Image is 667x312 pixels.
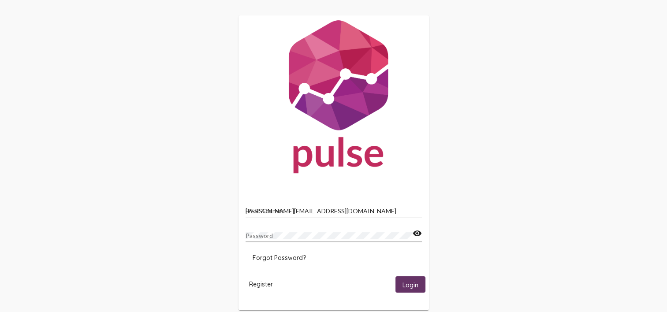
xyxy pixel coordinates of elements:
button: Register [242,276,280,293]
button: Forgot Password? [246,250,313,266]
span: Login [402,281,418,289]
button: Login [395,276,425,293]
img: Pulse For Good Logo [238,15,429,182]
mat-icon: visibility [413,228,422,239]
span: Forgot Password? [253,254,306,262]
span: Register [249,280,273,288]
